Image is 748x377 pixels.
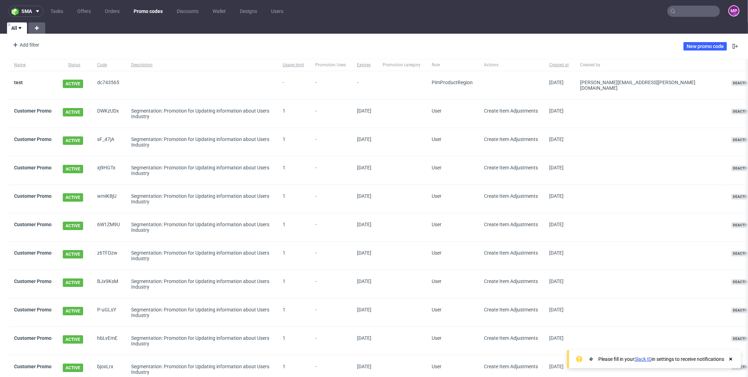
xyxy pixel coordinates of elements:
span: Create Item Adjustments [484,222,538,227]
div: [PERSON_NAME][EMAIL_ADDRESS][PERSON_NAME][DOMAIN_NAME] [580,80,720,91]
span: [DATE] [549,364,564,369]
span: [DATE] [357,165,371,170]
span: Create Item Adjustments [484,335,538,341]
span: 1 [283,364,285,369]
a: Customer Promo [14,364,52,369]
span: 6W1ZM9U [97,222,120,233]
span: 1 [283,222,285,227]
span: Create Item Adjustments [484,364,538,369]
span: ACTIVE [63,250,83,258]
span: - [315,136,346,148]
span: Create Item Adjustments [484,165,538,170]
span: DWKzUDx [97,108,120,119]
div: Segmentation: Promotion for Updating information about Users Industry [131,108,271,119]
span: bjoxLrx [97,364,120,375]
a: New promo code [683,42,727,51]
a: Discounts [173,6,203,17]
figcaption: MP [729,6,739,16]
span: z6TFDzw [97,250,120,261]
a: Customer Promo [14,165,52,170]
span: Promotion category [383,62,420,68]
span: Code [97,62,120,68]
span: 1 [283,278,285,284]
a: Users [267,6,288,17]
span: User [432,250,442,256]
span: ACTIVE [63,136,83,145]
button: sma [8,6,43,17]
span: PimProduct Region [432,80,473,85]
a: Tasks [46,6,67,17]
span: 1 [283,307,285,312]
a: Orders [101,6,124,17]
span: 1 [283,250,285,256]
span: [DATE] [357,108,371,114]
span: - [315,222,346,233]
div: Segmentation: Promotion for Updating information about Users Industry [131,364,271,375]
span: Actions [484,62,538,68]
span: User [432,165,442,170]
div: Segmentation: Promotion for Updating information about Users Industry [131,307,271,318]
span: ACTIVE [63,222,83,230]
span: Create Item Adjustments [484,278,538,284]
span: ACTIVE [63,108,83,116]
div: Segmentation: Promotion for Updating information about Users Industry [131,136,271,148]
span: Create Item Adjustments [484,250,538,256]
span: 1 [283,108,285,114]
span: - [315,364,346,375]
span: [DATE] [357,222,371,227]
span: - [315,165,346,176]
span: - [315,307,346,318]
span: - [315,108,346,119]
span: ACTIVE [63,80,83,88]
span: User [432,136,442,142]
a: Customer Promo [14,193,52,199]
span: 1 [283,165,285,170]
span: ACTIVE [63,307,83,315]
span: Rule [432,62,473,68]
span: [DATE] [549,250,564,256]
span: Promotion Uses [315,62,346,68]
span: - [315,335,346,346]
span: Create Item Adjustments [484,136,538,142]
span: User [432,278,442,284]
a: Offers [73,6,95,17]
span: [DATE] [549,80,564,85]
span: [DATE] [357,278,371,284]
a: Customer Promo [14,250,52,256]
span: ACTIVE [63,364,83,372]
span: [DATE] [357,307,371,312]
span: [DATE] [549,222,564,227]
a: Customer Promo [14,335,52,341]
img: logo [12,7,21,15]
span: dc743565 [97,80,120,91]
span: [DATE] [549,335,564,341]
span: 1 [283,193,285,199]
span: ACTIVE [63,335,83,344]
span: [DATE] [549,307,564,312]
a: Customer Promo [14,278,52,284]
span: User [432,108,442,114]
span: - [283,80,304,91]
div: Add filter [10,39,41,51]
span: [DATE] [549,108,564,114]
span: User [432,364,442,369]
span: sF_47jA [97,136,120,148]
span: [DATE] [549,193,564,199]
span: Expires [357,62,371,68]
a: Promo codes [129,6,167,17]
span: Create Item Adjustments [484,193,538,199]
div: Segmentation: Promotion for Updating information about Users Industry [131,193,271,204]
span: ACTIVE [63,193,83,202]
span: Created by [580,62,720,68]
span: [DATE] [549,278,564,284]
div: Please fill in your in settings to receive notifications [598,356,724,363]
span: ACTIVE [63,278,83,287]
a: Customer Promo [14,307,52,312]
img: Slack [588,356,595,363]
span: - [315,80,346,91]
span: - [357,80,371,91]
span: - [315,193,346,204]
span: Usage limit [283,62,304,68]
span: [DATE] [549,165,564,170]
span: [DATE] [549,136,564,142]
